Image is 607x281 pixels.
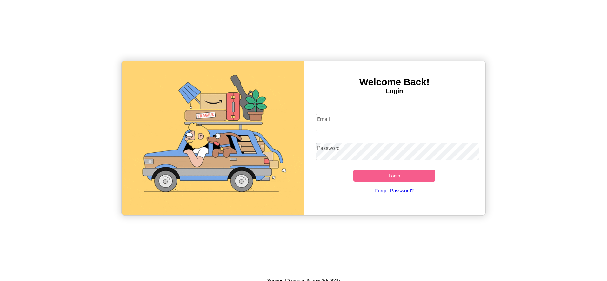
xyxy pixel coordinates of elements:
[353,170,435,182] button: Login
[303,87,485,95] h4: Login
[303,77,485,87] h3: Welcome Back!
[313,182,476,200] a: Forgot Password?
[122,61,303,215] img: gif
